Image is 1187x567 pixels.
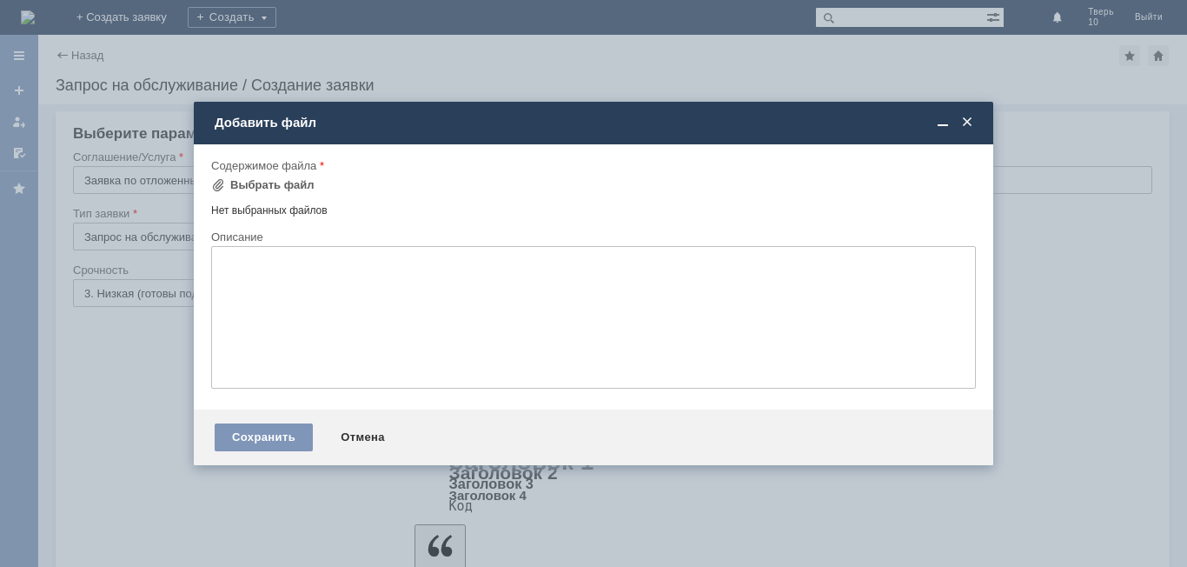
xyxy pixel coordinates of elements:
div: Выбрать файл [230,178,315,192]
div: Добавить файл [215,115,976,130]
div: Описание [211,231,972,243]
span: Свернуть (Ctrl + M) [934,115,952,130]
span: Закрыть [958,115,976,130]
div: Нет выбранных файлов [211,197,976,217]
div: Содержимое файла [211,160,972,171]
div: Прошу удалить отложенные чеки [7,7,254,21]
